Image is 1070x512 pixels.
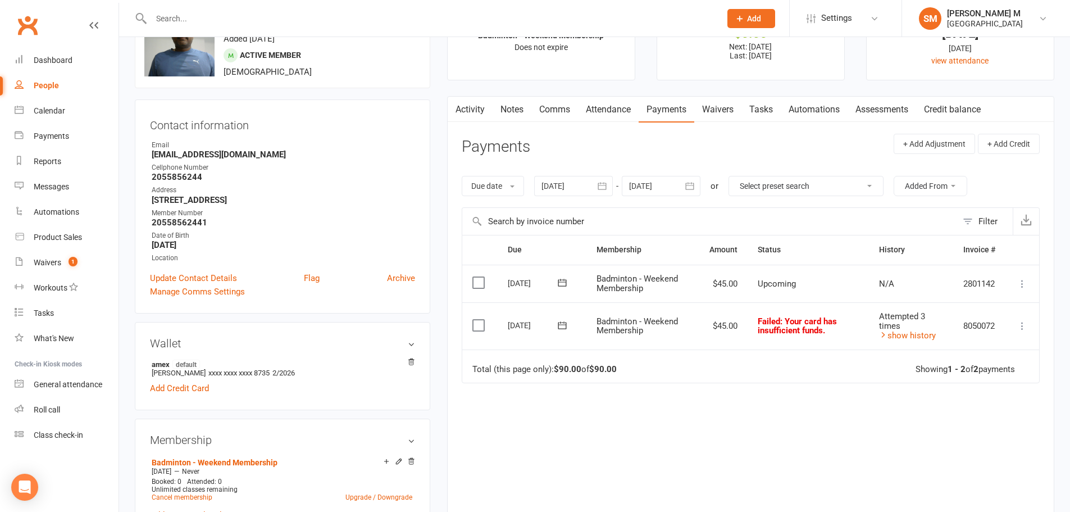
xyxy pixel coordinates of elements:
a: show history [879,330,936,341]
h3: Payments [462,138,530,156]
div: or [711,179,718,193]
div: Messages [34,182,69,191]
div: [DATE] [877,42,1044,55]
a: Messages [15,174,119,200]
a: Credit balance [916,97,989,123]
span: N/A [879,279,894,289]
div: [DATE] [508,316,559,334]
div: [PERSON_NAME] M [947,8,1023,19]
a: Clubworx [13,11,42,39]
button: Add [727,9,775,28]
a: view attendance [931,56,989,65]
div: Tasks [34,309,54,318]
span: Attempted 3 times [879,311,925,331]
div: Total (this page only): of [472,365,617,374]
span: 2/2026 [272,369,295,377]
button: Added From [894,176,967,196]
a: Tasks [741,97,781,123]
a: Manage Comms Settings [150,285,245,298]
time: Added [DATE] [224,34,275,44]
strong: $90.00 [589,364,617,374]
div: Open Intercom Messenger [11,474,38,501]
span: [DATE] [152,468,171,475]
div: [GEOGRAPHIC_DATA] [947,19,1023,29]
div: [DATE] [877,28,1044,39]
strong: 20558562441 [152,218,415,228]
span: xxxx xxxx xxxx 8735 [208,369,270,377]
span: : Your card has insufficient funds. [758,316,837,336]
span: Unlimited classes remaining [152,486,238,493]
div: — [149,467,415,476]
div: Address [152,185,415,196]
div: Showing of payments [916,365,1015,374]
div: Reports [34,157,61,166]
strong: 2055856244 [152,172,415,182]
span: Failed [758,316,837,336]
td: 8050072 [953,302,1005,350]
th: Status [748,235,869,264]
a: Activity [448,97,493,123]
th: Amount [699,235,748,264]
div: Class check-in [34,431,83,439]
div: Date of Birth [152,230,415,241]
span: [DEMOGRAPHIC_DATA] [224,67,312,77]
div: Calendar [34,106,65,115]
strong: [DATE] [152,240,415,250]
span: Settings [821,6,852,31]
span: Active member [240,51,301,60]
a: Comms [531,97,578,123]
a: Attendance [578,97,639,123]
a: Update Contact Details [150,271,237,285]
a: Calendar [15,98,119,124]
span: Upcoming [758,279,796,289]
div: Location [152,253,415,264]
li: [PERSON_NAME] [150,358,415,379]
p: Next: [DATE] Last: [DATE] [667,42,834,60]
a: Notes [493,97,531,123]
div: Email [152,140,415,151]
a: Flag [304,271,320,285]
div: General attendance [34,380,102,389]
td: $45.00 [699,302,748,350]
div: [DATE] [508,274,559,292]
div: Member Number [152,208,415,219]
a: Assessments [848,97,916,123]
th: History [869,235,953,264]
div: People [34,81,59,90]
h3: Membership [150,434,415,446]
input: Search... [148,11,713,26]
a: Dashboard [15,48,119,73]
span: Does not expire [514,43,568,52]
a: Payments [639,97,694,123]
span: Badminton - Weekend Membership [597,274,678,293]
a: Add Credit Card [150,382,209,395]
th: Membership [586,235,699,264]
span: 1 [69,257,78,266]
input: Search by invoice number [462,208,957,235]
a: Payments [15,124,119,149]
a: Product Sales [15,225,119,250]
td: $45.00 [699,265,748,303]
span: Never [182,468,199,475]
a: Badminton - Weekend Membership [152,458,277,467]
h3: Contact information [150,115,415,132]
a: Cancel membership [152,493,212,501]
div: Filter [978,215,998,228]
button: + Add Adjustment [894,134,975,154]
a: General attendance kiosk mode [15,372,119,397]
span: Add [747,14,761,23]
a: What's New [15,326,119,351]
div: Roll call [34,405,60,414]
button: + Add Credit [978,134,1040,154]
span: Booked: 0 [152,478,181,486]
div: Cellphone Number [152,162,415,173]
div: Dashboard [34,56,72,65]
a: Waivers [694,97,741,123]
a: Workouts [15,275,119,301]
a: People [15,73,119,98]
strong: $90.00 [554,364,581,374]
span: Attended: 0 [187,478,222,486]
a: Roll call [15,397,119,423]
a: Reports [15,149,119,174]
div: What's New [34,334,74,343]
